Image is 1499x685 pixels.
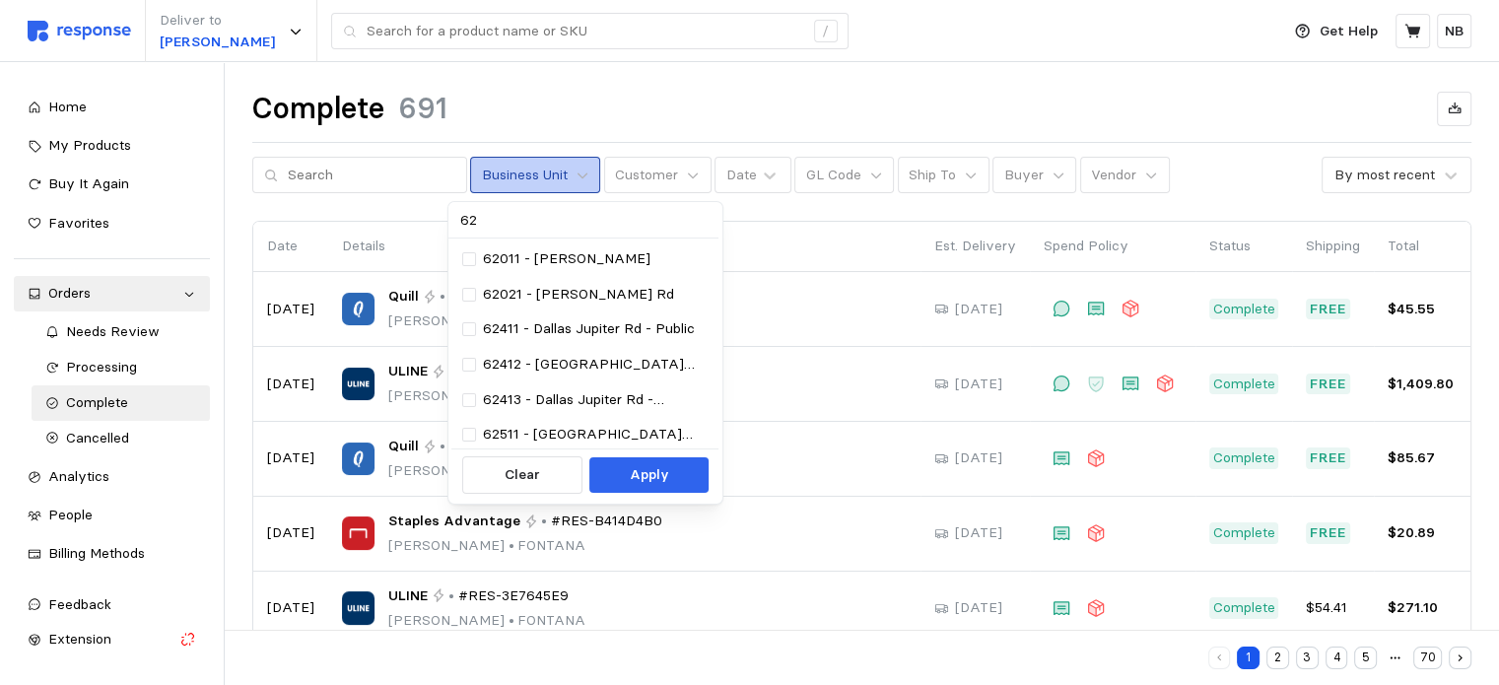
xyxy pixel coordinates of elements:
[267,522,314,544] p: [DATE]
[66,393,128,411] span: Complete
[1004,165,1044,186] p: Buyer
[288,158,455,193] input: Search
[14,622,210,657] button: Extension
[483,284,674,306] p: 62021 - [PERSON_NAME] Rd
[629,464,668,486] p: Apply
[1213,374,1275,395] p: Complete
[1326,647,1348,669] button: 4
[14,459,210,495] a: Analytics
[388,310,605,332] p: [PERSON_NAME] ALLENTOWN
[388,610,585,632] p: [PERSON_NAME] FONTANA
[1237,647,1260,669] button: 1
[48,136,131,154] span: My Products
[48,506,93,523] span: People
[48,630,111,648] span: Extension
[1306,236,1360,257] p: Shipping
[898,157,989,194] button: Ship To
[1354,647,1377,669] button: 5
[388,385,666,407] p: [PERSON_NAME] [GEOGRAPHIC_DATA]
[48,98,87,115] span: Home
[28,21,131,41] img: svg%3e
[1213,447,1275,469] p: Complete
[267,447,314,469] p: [DATE]
[551,511,662,532] span: #RES-B414D4B0
[814,20,838,43] div: /
[48,595,111,613] span: Feedback
[388,535,662,557] p: [PERSON_NAME] FONTANA
[48,544,145,562] span: Billing Methods
[483,248,650,270] p: 62011 - [PERSON_NAME]
[1388,597,1457,619] p: $271.10
[1320,21,1378,42] p: Get Help
[1388,374,1457,395] p: $1,409.80
[794,157,894,194] button: GL Code
[342,368,375,400] img: ULINE
[66,429,129,446] span: Cancelled
[267,236,314,257] p: Date
[388,436,419,457] span: Quill
[483,354,706,376] p: 62412 - [GEOGRAPHIC_DATA] Jupiter Rd - [GEOGRAPHIC_DATA]
[388,460,585,482] p: [PERSON_NAME] FONTANA
[589,457,709,493] button: Apply
[14,498,210,533] a: People
[388,361,428,382] span: ULINE
[14,90,210,125] a: Home
[342,516,375,549] img: Staples Advantage
[604,157,712,194] button: Customer
[398,90,447,128] h1: 691
[440,436,445,457] p: •
[1213,522,1275,544] p: Complete
[615,165,678,186] p: Customer
[48,467,109,485] span: Analytics
[160,10,275,32] p: Deliver to
[1310,447,1347,469] p: Free
[955,374,1002,395] p: [DATE]
[505,536,517,554] span: •
[458,585,569,607] span: #RES-3E7645E9
[267,299,314,320] p: [DATE]
[806,165,861,186] p: GL Code
[1266,647,1289,669] button: 2
[726,165,757,185] div: Date
[1388,236,1457,257] p: Total
[388,511,520,532] span: Staples Advantage
[1091,165,1136,186] p: Vendor
[1388,522,1457,544] p: $20.89
[955,447,1002,469] p: [DATE]
[1437,14,1471,48] button: NB
[14,276,210,311] a: Orders
[955,522,1002,544] p: [DATE]
[470,157,600,194] button: Business Unit
[1388,299,1457,320] p: $45.55
[14,128,210,164] a: My Products
[14,536,210,572] a: Billing Methods
[160,32,275,53] p: [PERSON_NAME]
[342,236,907,257] p: Details
[462,456,582,494] button: Clear
[342,591,375,624] img: ULINE
[342,443,375,475] img: Quill
[66,358,137,376] span: Processing
[483,424,706,445] p: 62511 - [GEOGRAPHIC_DATA] [STREET_ADDRESS]
[482,165,568,186] p: Business Unit
[388,585,428,607] span: ULINE
[448,585,454,607] p: •
[448,202,719,239] input: Search options
[388,286,419,308] span: Quill
[1044,236,1182,257] p: Spend Policy
[1388,447,1457,469] p: $85.67
[992,157,1076,194] button: Buyer
[267,597,314,619] p: [DATE]
[483,389,706,411] p: 62413 - Dallas Jupiter Rd - Fulfillment
[48,174,129,192] span: Buy It Again
[1306,597,1360,619] p: $54.41
[909,165,956,186] p: Ship To
[505,464,540,486] p: Clear
[48,283,175,305] div: Orders
[1310,299,1347,320] p: Free
[32,314,211,350] a: Needs Review
[955,597,1002,619] p: [DATE]
[1310,522,1347,544] p: Free
[1296,647,1319,669] button: 3
[1213,597,1275,619] p: Complete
